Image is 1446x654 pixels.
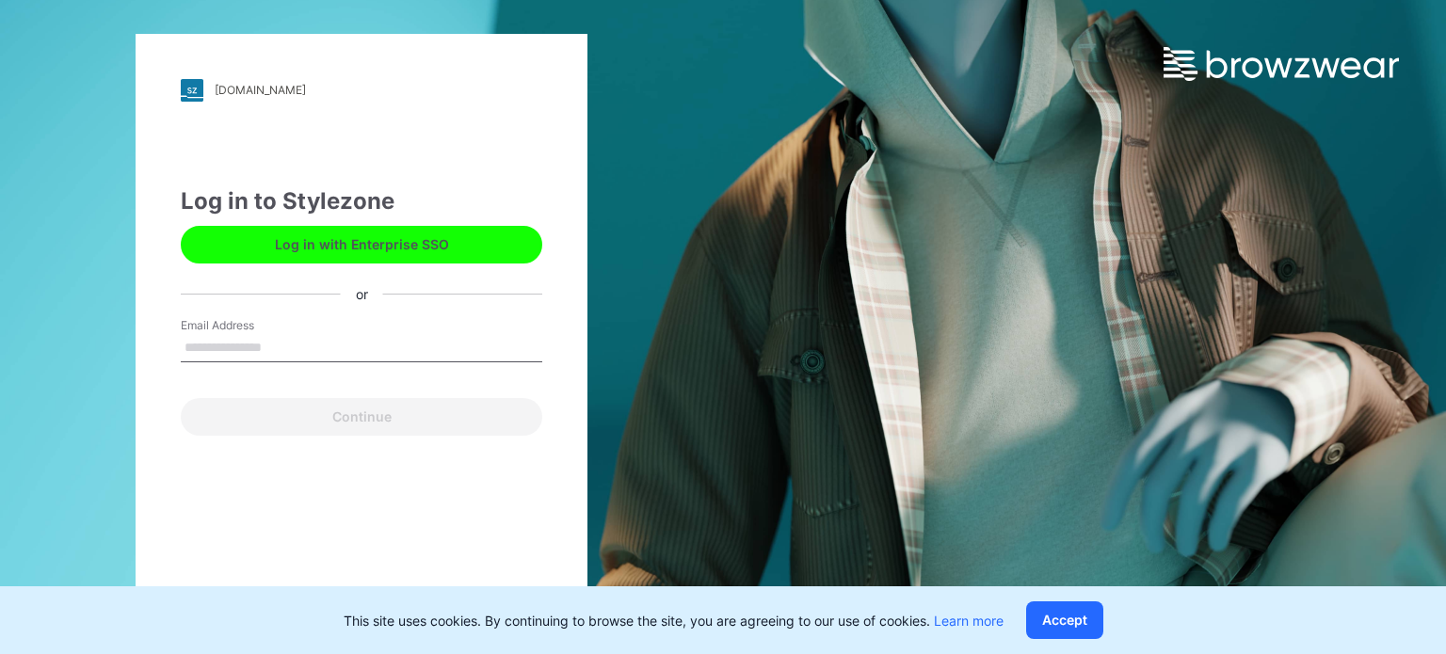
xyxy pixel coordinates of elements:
[181,79,203,102] img: stylezone-logo.562084cfcfab977791bfbf7441f1a819.svg
[181,79,542,102] a: [DOMAIN_NAME]
[181,317,313,334] label: Email Address
[341,284,383,304] div: or
[181,184,542,218] div: Log in to Stylezone
[215,83,306,97] div: [DOMAIN_NAME]
[181,226,542,263] button: Log in with Enterprise SSO
[1026,601,1103,639] button: Accept
[934,613,1004,629] a: Learn more
[344,611,1004,630] p: This site uses cookies. By continuing to browse the site, you are agreeing to our use of cookies.
[1164,47,1399,81] img: browzwear-logo.e42bd6dac1945053ebaf764b6aa21510.svg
